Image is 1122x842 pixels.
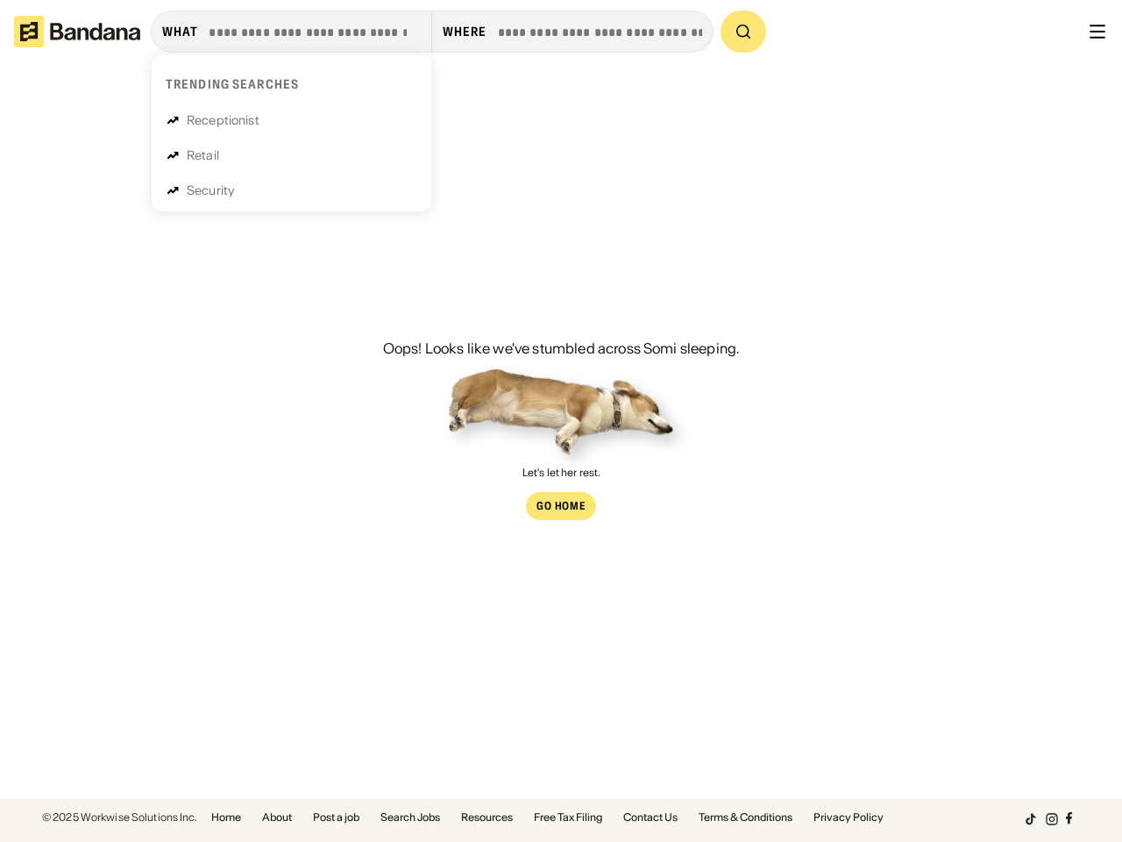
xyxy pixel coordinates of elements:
[380,812,440,823] a: Search Jobs
[522,467,600,478] div: Let's let her rest.
[443,24,487,39] div: Where
[187,149,219,161] div: Retail
[42,812,197,823] div: © 2025 Workwise Solutions Inc.
[534,812,602,823] a: Free Tax Filing
[461,812,513,823] a: Resources
[166,76,299,92] div: Trending searches
[536,501,586,511] div: Go Home
[187,184,235,196] div: Security
[623,812,678,823] a: Contact Us
[162,24,198,39] div: what
[14,16,140,47] img: Bandana logotype
[813,812,884,823] a: Privacy Policy
[187,114,259,126] div: Receptionist
[449,369,673,455] img: Somi sleeping
[262,812,292,823] a: About
[313,812,359,823] a: Post a job
[211,812,241,823] a: Home
[383,341,739,355] div: Oops! Looks like we've stumbled across Somi sleeping.
[699,812,792,823] a: Terms & Conditions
